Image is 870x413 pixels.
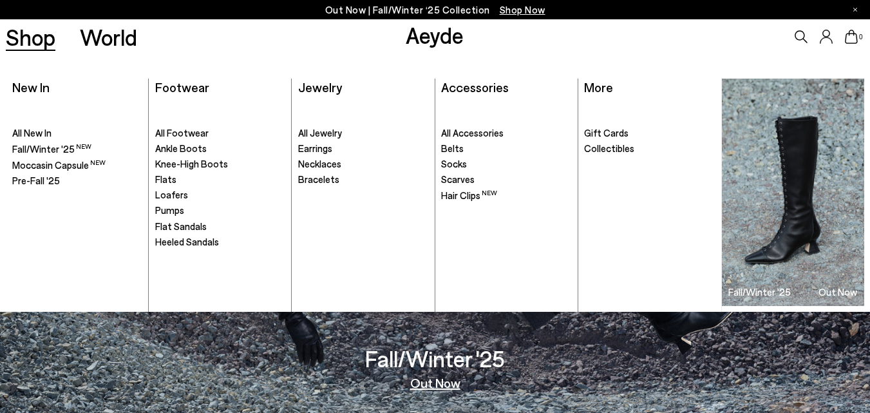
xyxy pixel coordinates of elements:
span: Fall/Winter '25 [12,143,91,155]
a: Accessories [441,79,509,95]
a: Fall/Winter '25 [12,142,142,156]
span: Socks [441,158,467,169]
span: Gift Cards [584,127,629,139]
a: Scarves [441,173,571,186]
span: All Accessories [441,127,504,139]
span: Scarves [441,173,475,185]
a: Flats [155,173,285,186]
a: Knee-High Boots [155,158,285,171]
a: Shop [6,26,55,48]
a: Loafers [155,189,285,202]
span: 0 [858,34,864,41]
a: Heeled Sandals [155,236,285,249]
a: All Jewelry [298,127,428,140]
a: Footwear [155,79,209,95]
span: Pumps [155,204,184,216]
span: Bracelets [298,173,339,185]
a: More [584,79,613,95]
a: Flat Sandals [155,220,285,233]
a: 0 [845,30,858,44]
h3: Fall/Winter '25 [728,287,791,297]
a: Collectibles [584,142,715,155]
a: World [80,26,137,48]
a: Aeyde [406,21,464,48]
span: Earrings [298,142,332,154]
span: Navigate to /collections/new-in [500,4,545,15]
a: All Accessories [441,127,571,140]
span: Ankle Boots [155,142,207,154]
a: Earrings [298,142,428,155]
a: Hair Clips [441,189,571,202]
span: Flats [155,173,176,185]
a: Moccasin Capsule [12,158,142,172]
span: Moccasin Capsule [12,159,106,171]
span: All Jewelry [298,127,342,139]
a: Ankle Boots [155,142,285,155]
a: Necklaces [298,158,428,171]
a: Socks [441,158,571,171]
a: Bracelets [298,173,428,186]
span: Collectibles [584,142,634,154]
a: New In [12,79,50,95]
a: Gift Cards [584,127,715,140]
span: Loafers [155,189,188,200]
a: Fall/Winter '25 Out Now [722,79,864,306]
span: Knee-High Boots [155,158,228,169]
h3: Fall/Winter '25 [365,347,505,370]
span: All Footwear [155,127,209,139]
p: Out Now | Fall/Winter ‘25 Collection [325,2,545,18]
a: Jewelry [298,79,342,95]
img: Group_1295_900x.jpg [722,79,864,306]
span: Pre-Fall '25 [12,175,60,186]
a: Belts [441,142,571,155]
a: Pumps [155,204,285,217]
span: Heeled Sandals [155,236,219,247]
a: Out Now [410,376,460,389]
span: Belts [441,142,464,154]
a: Pre-Fall '25 [12,175,142,187]
span: All New In [12,127,52,139]
span: Hair Clips [441,189,497,201]
span: Necklaces [298,158,341,169]
h3: Out Now [818,287,857,297]
a: All Footwear [155,127,285,140]
a: All New In [12,127,142,140]
span: Flat Sandals [155,220,207,232]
